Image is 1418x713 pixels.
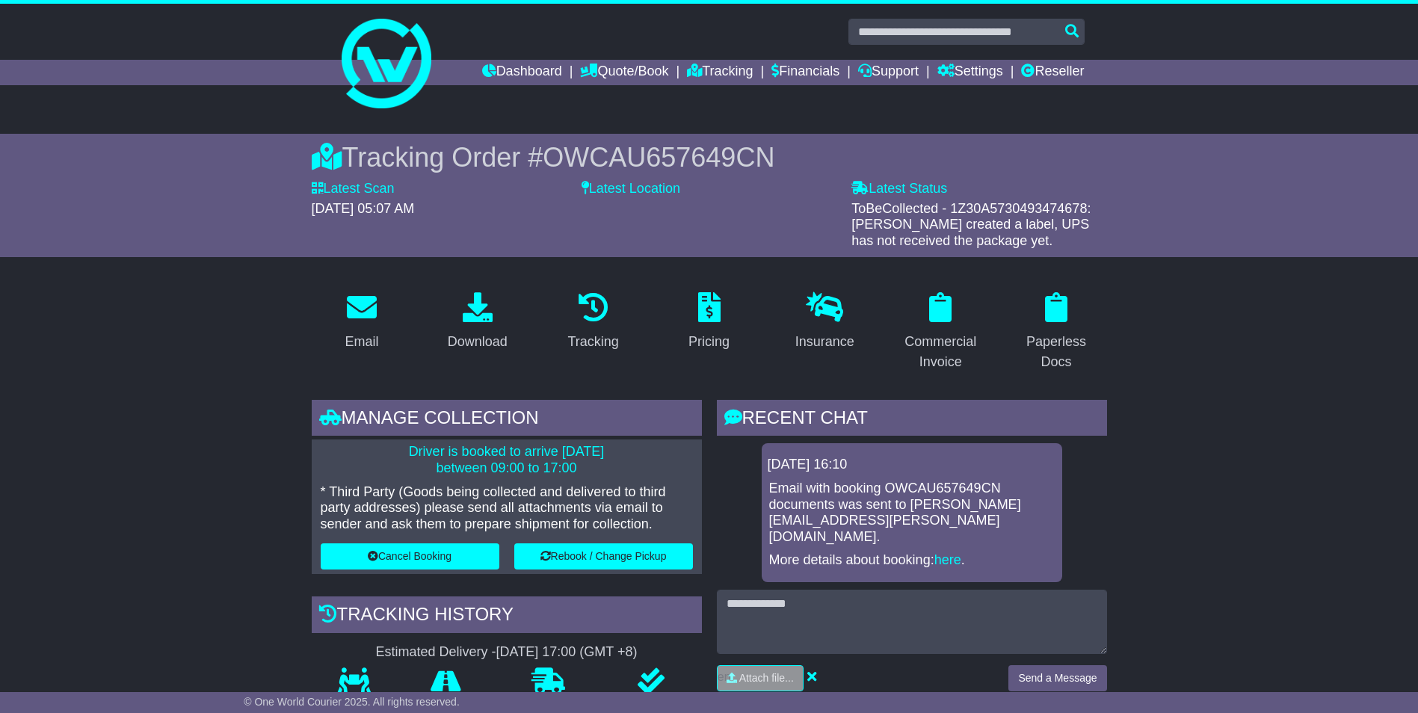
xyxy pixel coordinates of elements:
span: OWCAU657649CN [543,142,774,173]
p: Driver is booked to arrive [DATE] between 09:00 to 17:00 [321,444,693,476]
a: Reseller [1021,60,1084,85]
a: Financials [771,60,839,85]
p: Email with booking OWCAU657649CN documents was sent to [PERSON_NAME][EMAIL_ADDRESS][PERSON_NAME][... [769,481,1055,545]
a: Pricing [679,287,739,357]
span: ToBeCollected - 1Z30A5730493474678: [PERSON_NAME] created a label, UPS has not received the packa... [851,201,1091,248]
button: Rebook / Change Pickup [514,543,693,570]
div: Estimated Delivery - [312,644,702,661]
span: [DATE] 05:07 AM [312,201,415,216]
div: RECENT CHAT [717,400,1107,440]
p: More details about booking: . [769,552,1055,569]
div: Tracking history [312,596,702,637]
a: Download [438,287,517,357]
a: Commercial Invoice [890,287,991,377]
div: Tracking [567,332,618,352]
a: Insurance [786,287,864,357]
a: Paperless Docs [1006,287,1107,377]
div: Pricing [688,332,730,352]
div: Paperless Docs [1016,332,1097,372]
div: Tracking Order # [312,141,1107,173]
a: Tracking [687,60,753,85]
div: Manage collection [312,400,702,440]
a: Support [858,60,919,85]
div: Commercial Invoice [900,332,981,372]
button: Cancel Booking [321,543,499,570]
a: Quote/Book [580,60,668,85]
label: Latest Location [582,181,680,197]
a: Email [335,287,388,357]
button: Send a Message [1008,665,1106,691]
label: Latest Status [851,181,947,197]
label: Latest Scan [312,181,395,197]
p: * Third Party (Goods being collected and delivered to third party addresses) please send all atta... [321,484,693,533]
div: [DATE] 16:10 [768,457,1056,473]
div: Insurance [795,332,854,352]
a: Settings [937,60,1003,85]
div: Download [448,332,508,352]
a: Dashboard [482,60,562,85]
a: Tracking [558,287,628,357]
a: here [934,552,961,567]
div: Email [345,332,378,352]
div: [DATE] 17:00 (GMT +8) [496,644,638,661]
span: © One World Courier 2025. All rights reserved. [244,696,460,708]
